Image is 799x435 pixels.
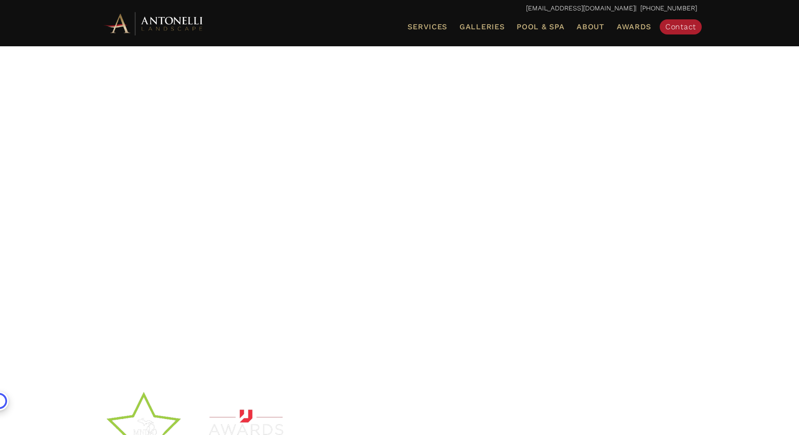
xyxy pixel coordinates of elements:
a: About [573,21,608,33]
span: About [577,23,604,31]
p: | [PHONE_NUMBER] [102,2,697,15]
a: Contact [660,19,702,34]
span: Galleries [459,22,504,31]
a: [EMAIL_ADDRESS][DOMAIN_NAME] [526,4,635,12]
a: Awards [613,21,655,33]
span: Pool & Spa [517,22,564,31]
span: Awards [617,22,651,31]
a: Galleries [456,21,508,33]
a: Services [404,21,451,33]
span: Contact [665,22,696,31]
a: Pool & Spa [513,21,568,33]
img: Antonelli Horizontal Logo [102,10,206,36]
span: Services [408,23,447,31]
